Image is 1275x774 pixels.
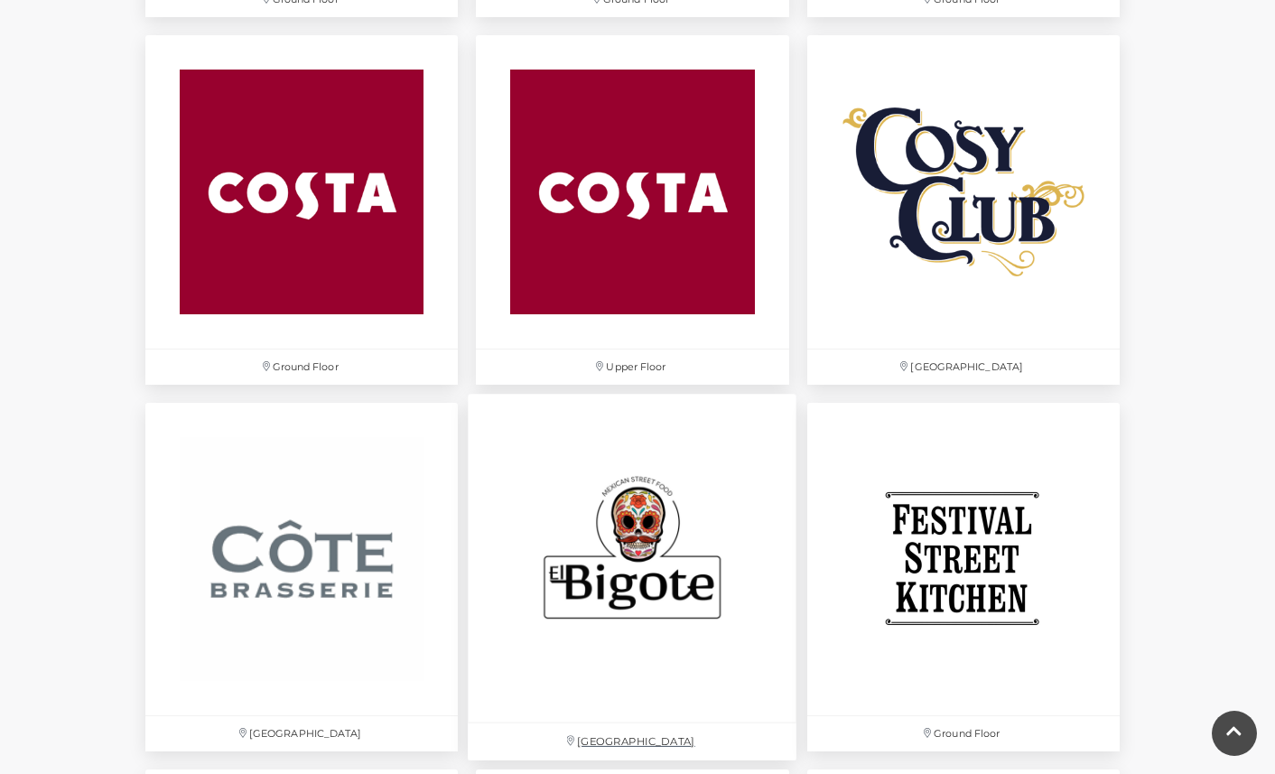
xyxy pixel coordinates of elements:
[136,26,467,393] a: Ground Floor
[476,350,788,385] p: Upper Floor
[459,385,806,770] a: [GEOGRAPHIC_DATA]
[798,394,1129,760] a: Ground Floor
[469,723,797,760] p: [GEOGRAPHIC_DATA]
[145,716,458,751] p: [GEOGRAPHIC_DATA]
[798,26,1129,393] a: [GEOGRAPHIC_DATA]
[807,350,1120,385] p: [GEOGRAPHIC_DATA]
[807,716,1120,751] p: Ground Floor
[467,26,797,393] a: Upper Floor
[136,394,467,760] a: [GEOGRAPHIC_DATA]
[145,350,458,385] p: Ground Floor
